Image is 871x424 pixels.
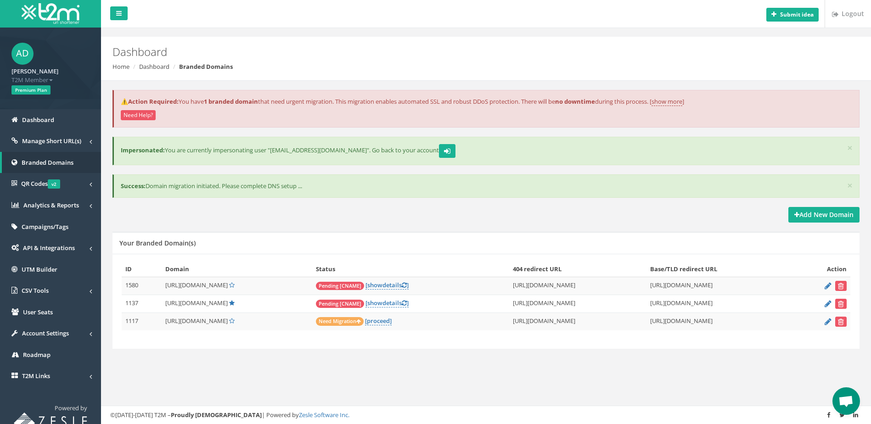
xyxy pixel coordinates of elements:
[23,201,79,209] span: Analytics & Reports
[509,295,646,313] td: [URL][DOMAIN_NAME]
[509,277,646,295] td: [URL][DOMAIN_NAME]
[11,67,58,75] strong: [PERSON_NAME]
[22,372,50,380] span: T2M Links
[365,281,409,290] a: [showdetails]
[110,411,862,419] div: ©[DATE]-[DATE] T2M – | Powered by
[646,277,793,295] td: [URL][DOMAIN_NAME]
[22,286,49,295] span: CSV Tools
[22,265,57,273] span: UTM Builder
[165,281,228,289] span: [URL][DOMAIN_NAME]
[832,387,860,415] a: Open chat
[652,97,682,106] a: show more
[121,97,179,106] strong: ⚠️Action Required:
[121,146,165,155] b: Impersonated:
[122,277,162,295] td: 1580
[23,244,75,252] span: API & Integrations
[23,351,51,359] span: Roadmap
[21,179,60,188] span: QR Codes
[11,43,34,65] span: AD
[204,97,258,106] strong: 1 branded domain
[646,295,793,313] td: [URL][DOMAIN_NAME]
[23,308,53,316] span: User Seats
[22,329,69,337] span: Account Settings
[165,317,228,325] span: [URL][DOMAIN_NAME]
[139,62,169,71] a: Dashboard
[646,313,793,331] td: [URL][DOMAIN_NAME]
[847,143,853,153] button: ×
[316,300,364,308] span: Pending [CNAME]
[794,210,854,219] strong: Add New Domain
[509,313,646,331] td: [URL][DOMAIN_NAME]
[112,62,129,71] a: Home
[11,85,51,95] span: Premium Plan
[229,317,235,325] a: Set Default
[121,182,146,190] b: Success:
[766,8,819,22] button: Submit idea
[122,295,162,313] td: 1137
[112,46,733,58] h2: Dashboard
[365,299,409,307] a: [showdetails]
[22,223,68,231] span: Campaigns/Tags
[122,313,162,331] td: 1117
[55,404,87,412] span: Powered by
[121,110,156,120] button: Need Help?
[367,299,382,307] span: show
[112,137,860,165] div: You are currently impersonating user "[EMAIL_ADDRESS][DOMAIN_NAME]". Go back to your account
[165,299,228,307] span: [URL][DOMAIN_NAME]
[788,207,860,223] a: Add New Domain
[299,411,349,419] a: Zesle Software Inc.
[780,11,814,18] b: Submit idea
[22,158,73,167] span: Branded Domains
[316,317,364,326] span: Need Migration
[792,261,850,277] th: Action
[171,411,262,419] strong: Proudly [DEMOGRAPHIC_DATA]
[122,261,162,277] th: ID
[121,97,852,106] p: You have that need urgent migration. This migration enables automated SSL and robust DDoS protect...
[555,97,595,106] strong: no downtime
[847,181,853,190] button: ×
[119,240,196,246] h5: Your Branded Domain(s)
[11,76,90,84] span: T2M Member
[316,282,364,290] span: Pending [CNAME]
[162,261,312,277] th: Domain
[22,137,81,145] span: Manage Short URL(s)
[179,62,233,71] strong: Branded Domains
[367,281,382,289] span: show
[11,65,90,84] a: [PERSON_NAME] T2M Member
[312,261,509,277] th: Status
[229,299,235,307] a: Default
[646,261,793,277] th: Base/TLD redirect URL
[22,3,79,24] img: T2M
[48,179,60,189] span: v2
[112,174,860,198] div: Domain migration initiated. Please complete DNS setup ...
[509,261,646,277] th: 404 redirect URL
[22,116,54,124] span: Dashboard
[365,317,392,325] a: [proceed]
[229,281,235,289] a: Set Default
